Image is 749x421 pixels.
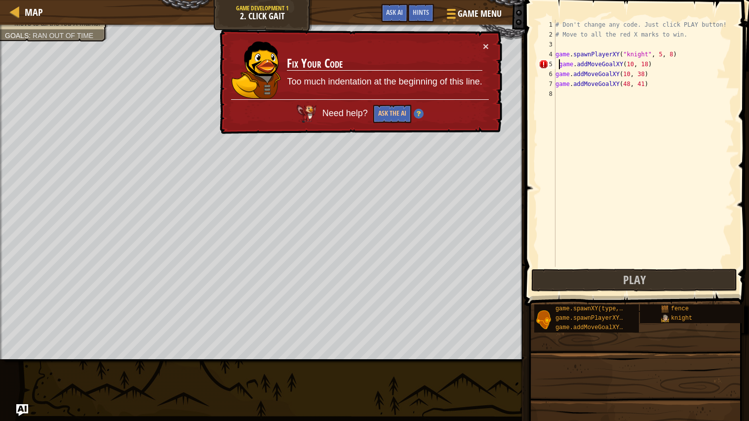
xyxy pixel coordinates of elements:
[287,75,482,89] p: Too much indentation at the beginning of this line.
[381,4,408,22] button: Ask AI
[386,7,403,17] span: Ask AI
[296,104,316,123] img: AI
[671,315,692,322] span: knight
[555,315,662,322] span: game.spawnPlayerXY(type, x, y)
[322,108,370,118] span: Need help?
[539,20,555,30] div: 1
[555,324,641,331] span: game.addMoveGoalXY(x, y)
[232,41,281,98] img: duck_alejandro.png
[555,305,641,312] span: game.spawnXY(type, x, y)
[33,32,93,40] span: Ran out of time
[458,7,502,20] span: Game Menu
[539,69,555,79] div: 6
[439,4,508,27] button: Game Menu
[20,5,43,19] a: Map
[373,105,411,123] button: Ask the AI
[16,404,28,416] button: Ask AI
[661,314,669,322] img: portrait.png
[539,49,555,59] div: 4
[623,272,646,288] span: Play
[661,305,669,313] img: portrait.png
[539,40,555,49] div: 3
[534,310,553,329] img: portrait.png
[413,109,423,119] img: Hint
[483,42,489,52] button: ×
[539,30,555,40] div: 2
[539,79,555,89] div: 7
[539,59,555,69] div: 5
[25,5,43,19] span: Map
[29,32,33,40] span: :
[539,89,555,99] div: 8
[671,305,689,312] span: fence
[5,32,29,40] span: Goals
[287,56,482,71] h3: Fix Your Code
[413,7,429,17] span: Hints
[531,269,737,292] button: Play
